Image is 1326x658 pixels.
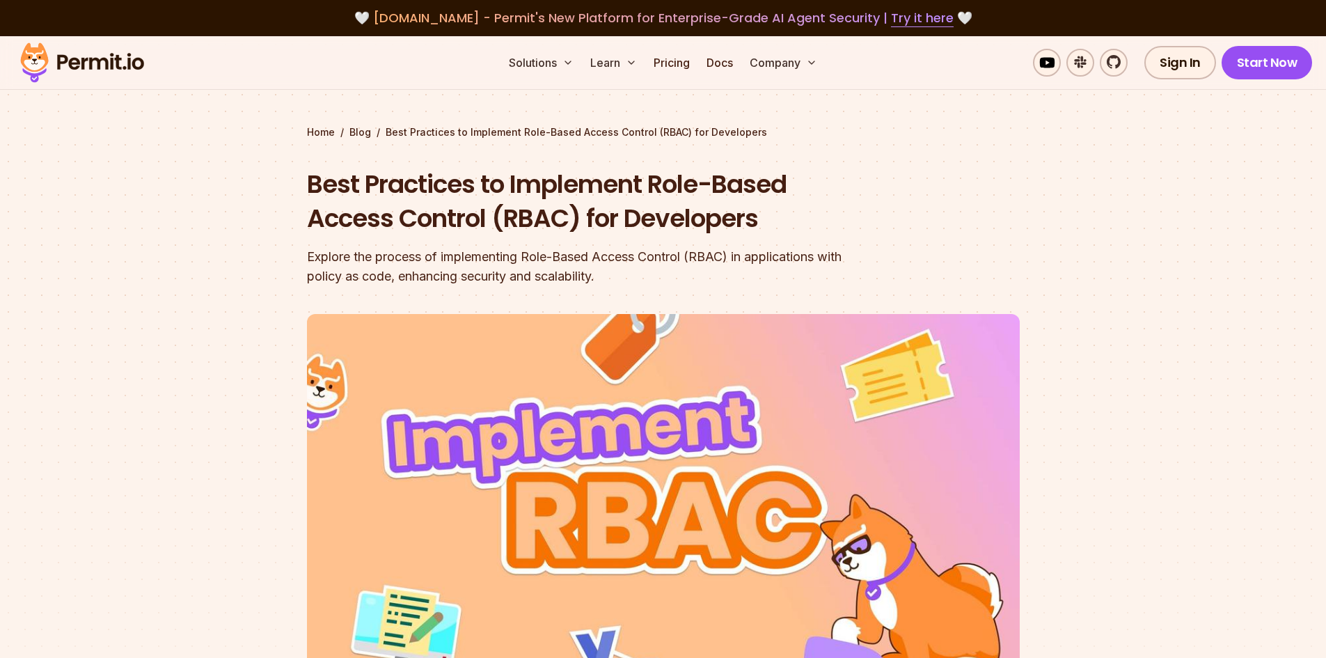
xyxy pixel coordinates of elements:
[701,49,739,77] a: Docs
[503,49,579,77] button: Solutions
[1144,46,1216,79] a: Sign In
[33,8,1293,28] div: 🤍 🤍
[307,247,842,286] div: Explore the process of implementing Role-Based Access Control (RBAC) in applications with policy ...
[307,125,1020,139] div: / /
[307,167,842,236] h1: Best Practices to Implement Role-Based Access Control (RBAC) for Developers
[585,49,642,77] button: Learn
[349,125,371,139] a: Blog
[648,49,695,77] a: Pricing
[1222,46,1313,79] a: Start Now
[891,9,954,27] a: Try it here
[373,9,954,26] span: [DOMAIN_NAME] - Permit's New Platform for Enterprise-Grade AI Agent Security |
[307,125,335,139] a: Home
[14,39,150,86] img: Permit logo
[744,49,823,77] button: Company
